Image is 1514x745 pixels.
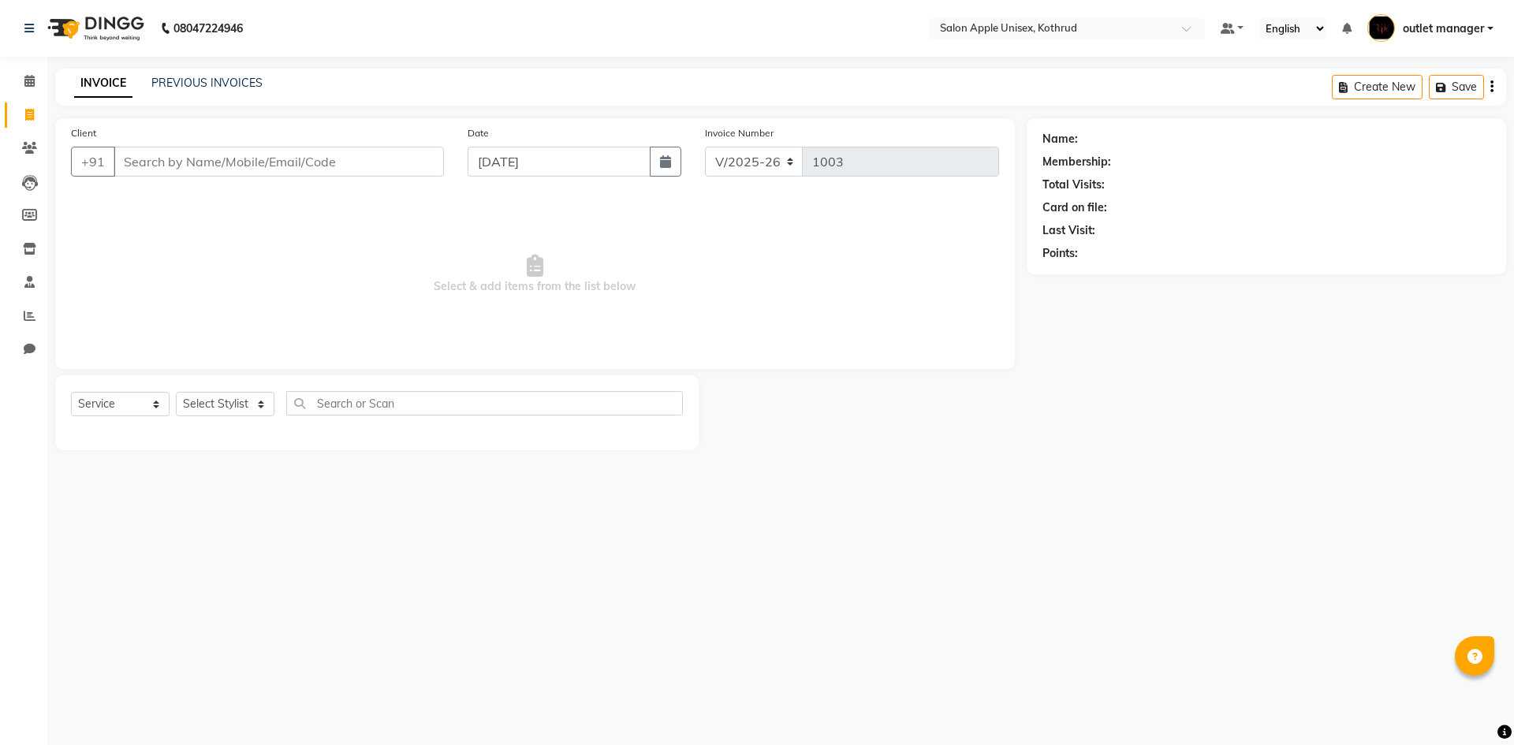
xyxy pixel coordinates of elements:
div: Total Visits: [1042,177,1105,193]
input: Search or Scan [286,391,683,415]
label: Date [468,126,489,140]
img: logo [40,6,148,50]
div: Membership: [1042,154,1111,170]
span: outlet manager [1403,20,1484,37]
button: Save [1429,75,1484,99]
b: 08047224946 [173,6,243,50]
label: Client [71,126,96,140]
img: outlet manager [1367,14,1395,42]
div: Last Visit: [1042,222,1095,239]
a: INVOICE [74,69,132,98]
input: Search by Name/Mobile/Email/Code [114,147,444,177]
span: Select & add items from the list below [71,196,999,353]
label: Invoice Number [705,126,774,140]
button: +91 [71,147,115,177]
button: Create New [1332,75,1423,99]
div: Points: [1042,245,1078,262]
div: Name: [1042,131,1078,147]
a: PREVIOUS INVOICES [151,76,263,90]
div: Card on file: [1042,199,1107,216]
